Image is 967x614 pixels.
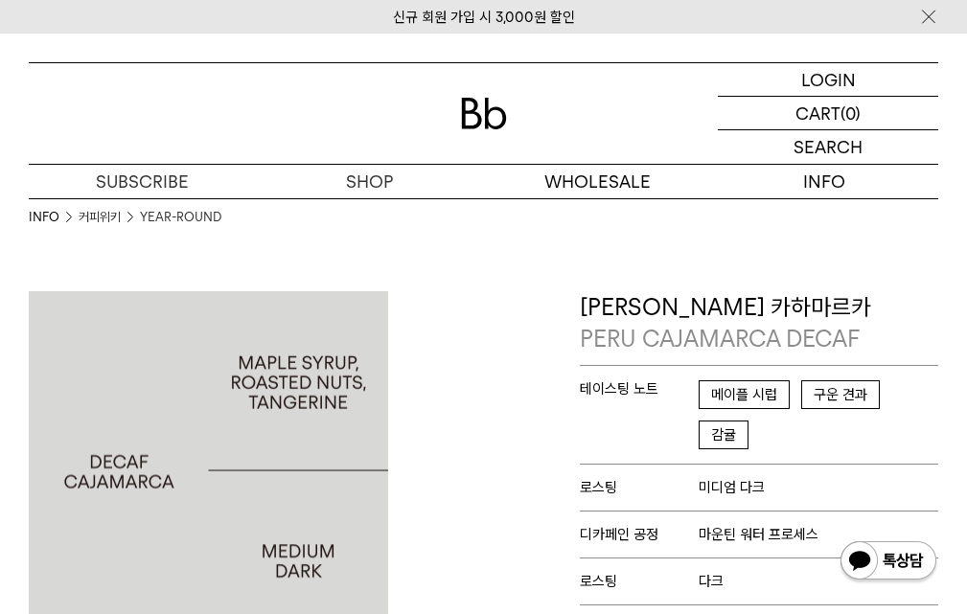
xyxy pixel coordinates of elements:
[839,539,938,585] img: 카카오톡 채널 1:1 채팅 버튼
[580,479,700,496] span: 로스팅
[699,421,748,449] span: 감귤
[795,97,840,129] p: CART
[256,165,483,198] a: SHOP
[580,526,700,543] span: 디카페인 공정
[699,573,724,590] span: 다크
[580,380,700,398] span: 테이스팅 노트
[580,323,939,355] p: PERU CAJAMARCA DECAF
[718,97,938,130] a: CART (0)
[29,165,256,198] a: SUBSCRIBE
[699,479,765,496] span: 미디엄 다크
[801,63,856,96] p: LOGIN
[699,526,818,543] span: 마운틴 워터 프로세스
[29,208,79,227] li: INFO
[580,573,700,590] span: 로스팅
[718,63,938,97] a: LOGIN
[461,98,507,129] img: 로고
[79,208,121,227] a: 커피위키
[794,130,863,164] p: SEARCH
[484,165,711,198] p: WHOLESALE
[699,380,790,409] span: 메이플 시럽
[840,97,861,129] p: (0)
[801,380,880,409] span: 구운 견과
[580,291,939,355] p: [PERSON_NAME] 카하마르카
[393,9,575,26] a: 신규 회원 가입 시 3,000원 할인
[711,165,938,198] p: INFO
[140,208,221,227] a: YEAR-ROUND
